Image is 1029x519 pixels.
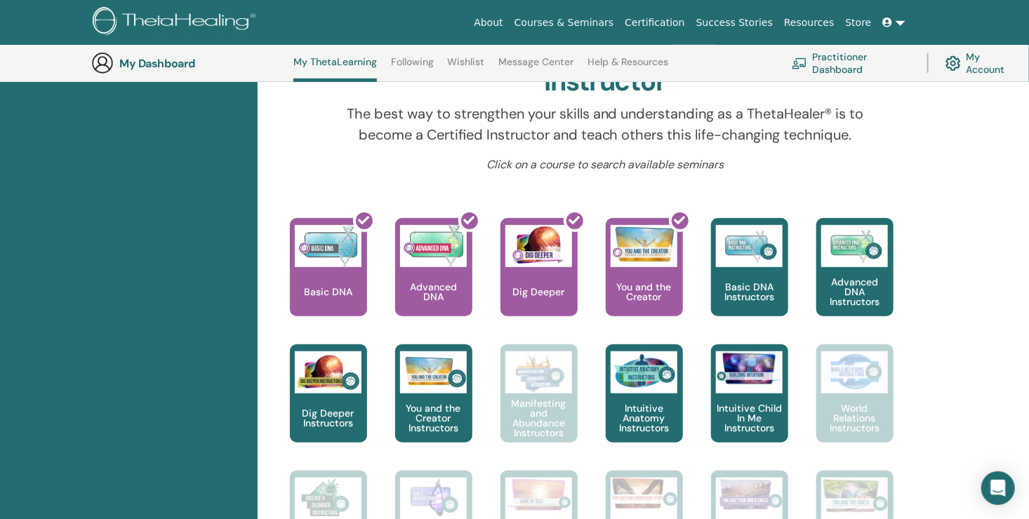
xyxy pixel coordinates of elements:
[711,218,788,344] a: Basic DNA Instructors Basic DNA Instructors
[505,225,572,267] img: Dig Deeper
[91,52,114,74] img: generic-user-icon.jpg
[606,344,683,471] a: Intuitive Anatomy Instructors Intuitive Anatomy Instructors
[821,478,888,514] img: You and the Earth Instructors
[816,403,894,433] p: World Relations Instructors
[295,225,361,267] img: Basic DNA
[816,218,894,344] a: Advanced DNA Instructors Advanced DNA Instructors
[606,218,683,344] a: You and the Creator You and the Creator
[711,344,788,471] a: Intuitive Child In Me Instructors Intuitive Child In Me Instructors
[338,156,872,173] p: Click on a course to search available seminars
[448,56,485,79] a: Wishlist
[792,48,910,79] a: Practitioner Dashboard
[716,351,783,386] img: Intuitive Child In Me Instructors
[295,351,361,393] img: Dig Deeper Instructors
[290,218,367,344] a: Basic DNA Basic DNA
[816,344,894,471] a: World Relations Instructors World Relations Instructors
[619,10,690,36] a: Certification
[395,403,472,433] p: You and the Creator Instructors
[391,56,434,79] a: Following
[821,225,888,267] img: Advanced DNA Instructors
[778,10,840,36] a: Resources
[468,10,508,36] a: About
[400,225,467,267] img: Advanced DNA
[816,277,894,306] p: Advanced DNA Instructors
[395,218,472,344] a: Advanced DNA Advanced DNA
[505,351,572,393] img: Manifesting and Abundance Instructors
[945,48,1016,79] a: My Account
[611,225,677,264] img: You and the Creator
[981,471,1015,505] div: Open Intercom Messenger
[500,398,578,438] p: Manifesting and Abundance Instructors
[290,344,367,471] a: Dig Deeper Instructors Dig Deeper Instructors
[338,103,872,145] p: The best way to strengthen your skills and understanding as a ThetaHealer® is to become a Certifi...
[840,10,877,36] a: Store
[611,351,677,393] img: Intuitive Anatomy Instructors
[606,282,683,302] p: You and the Creator
[611,478,677,509] img: You and Your Significant Other Instructors
[498,56,573,79] a: Message Center
[606,403,683,433] p: Intuitive Anatomy Instructors
[544,66,667,98] h2: Instructor
[290,408,367,428] p: Dig Deeper Instructors
[509,10,620,36] a: Courses & Seminars
[400,351,467,393] img: You and the Creator Instructors
[119,57,260,70] h3: My Dashboard
[821,351,888,393] img: World Relations Instructors
[500,218,578,344] a: Dig Deeper Dig Deeper
[395,282,472,302] p: Advanced DNA
[587,56,668,79] a: Help & Resources
[507,287,571,297] p: Dig Deeper
[691,10,778,36] a: Success Stories
[505,478,572,512] img: Love of Self Instructors
[711,403,788,433] p: Intuitive Child In Me Instructors
[711,282,788,302] p: Basic DNA Instructors
[293,56,377,82] a: My ThetaLearning
[500,344,578,471] a: Manifesting and Abundance Instructors Manifesting and Abundance Instructors
[716,478,783,511] img: You and Your Inner Circle Instructors
[93,7,260,39] img: logo.png
[716,225,783,267] img: Basic DNA Instructors
[792,58,807,69] img: chalkboard-teacher.svg
[945,53,961,74] img: cog.svg
[395,344,472,471] a: You and the Creator Instructors You and the Creator Instructors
